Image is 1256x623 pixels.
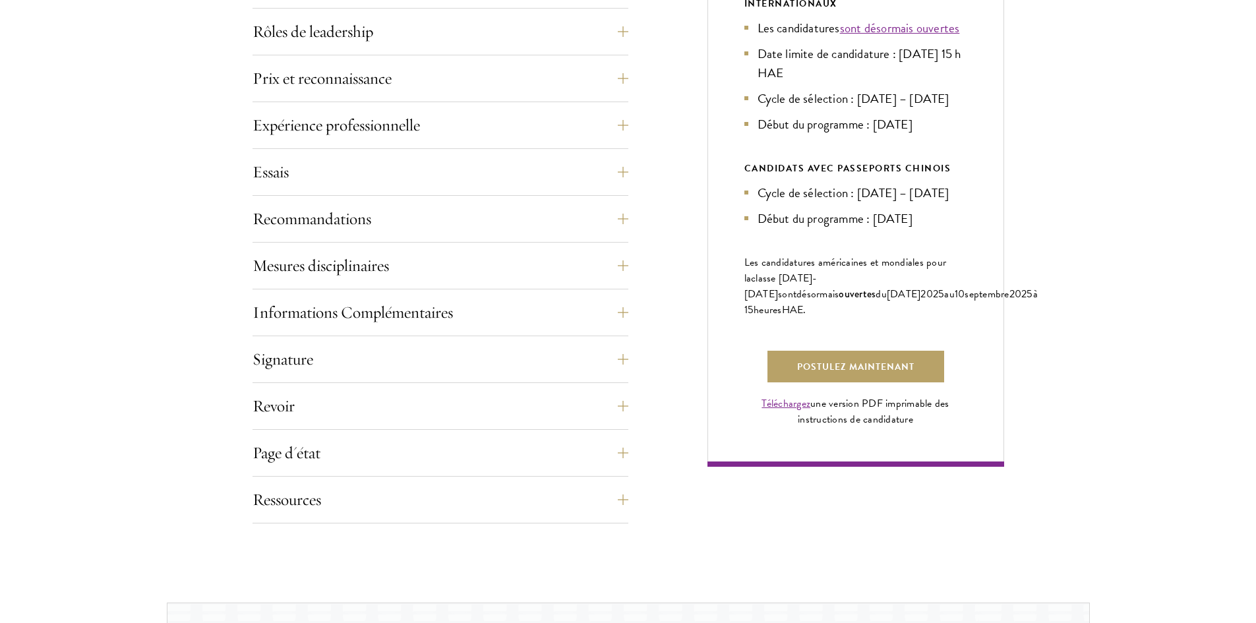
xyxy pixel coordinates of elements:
button: Rôles de leadership [253,16,628,47]
font: Cycle de sélection : [DATE] – [DATE] [758,183,949,202]
font: ouvertes [839,286,876,301]
button: Essais [253,156,628,188]
button: Revoir [253,390,628,422]
font: désormais [796,286,839,302]
font: Signature [253,349,313,369]
font: Prix et reconnaissance [253,68,392,88]
font: Expérience professionnelle [253,115,420,135]
font: [DATE] [887,286,921,302]
a: Postulez maintenant [767,351,944,382]
font: Ressources [253,489,321,510]
font: Les candidatures américaines et mondiales pour la [744,254,947,286]
font: à 15 [744,286,1038,318]
button: Recommandations [253,203,628,235]
button: Mesures disciplinaires [253,250,628,282]
font: Rôles de leadership [253,21,373,42]
font: Début du programme : [DATE] [758,115,912,134]
button: Expérience professionnelle [253,109,628,141]
button: Page d'état [253,437,628,469]
font: Début du programme : [DATE] [758,209,912,228]
font: Les candidatures [758,18,840,38]
a: Téléchargez [762,396,810,411]
font: heures [754,302,782,318]
font: 2025 [920,286,944,302]
font: Cycle de sélection : [DATE] – [DATE] [758,89,949,108]
font: au [944,286,955,302]
a: sont désormais ouvertes [840,18,960,38]
font: Essais [253,162,289,182]
button: Signature [253,343,628,375]
font: 10 [955,286,965,302]
font: Date limite de candidature : [DATE] 15 h HAE [758,44,961,82]
font: septembre [965,286,1009,302]
font: 2025 [1009,286,1033,302]
font: CANDIDATS AVEC PASSEPORTS CHINOIS [744,162,951,175]
font: une version PDF imprimable des instructions de candidature [798,396,949,427]
font: classe [DATE]-[DATE] [744,270,818,302]
button: Ressources [253,484,628,516]
font: Revoir [253,396,295,416]
font: du [876,286,887,302]
font: Mesures disciplinaires [253,255,389,276]
font: HAE. [782,302,806,318]
font: sont [778,286,796,302]
font: Recommandations [253,208,371,229]
button: Informations Complémentaires [253,297,628,328]
font: Page d'état [253,442,320,463]
font: Informations Complémentaires [253,302,453,322]
button: Prix et reconnaissance [253,63,628,94]
font: Postulez maintenant [797,360,914,374]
